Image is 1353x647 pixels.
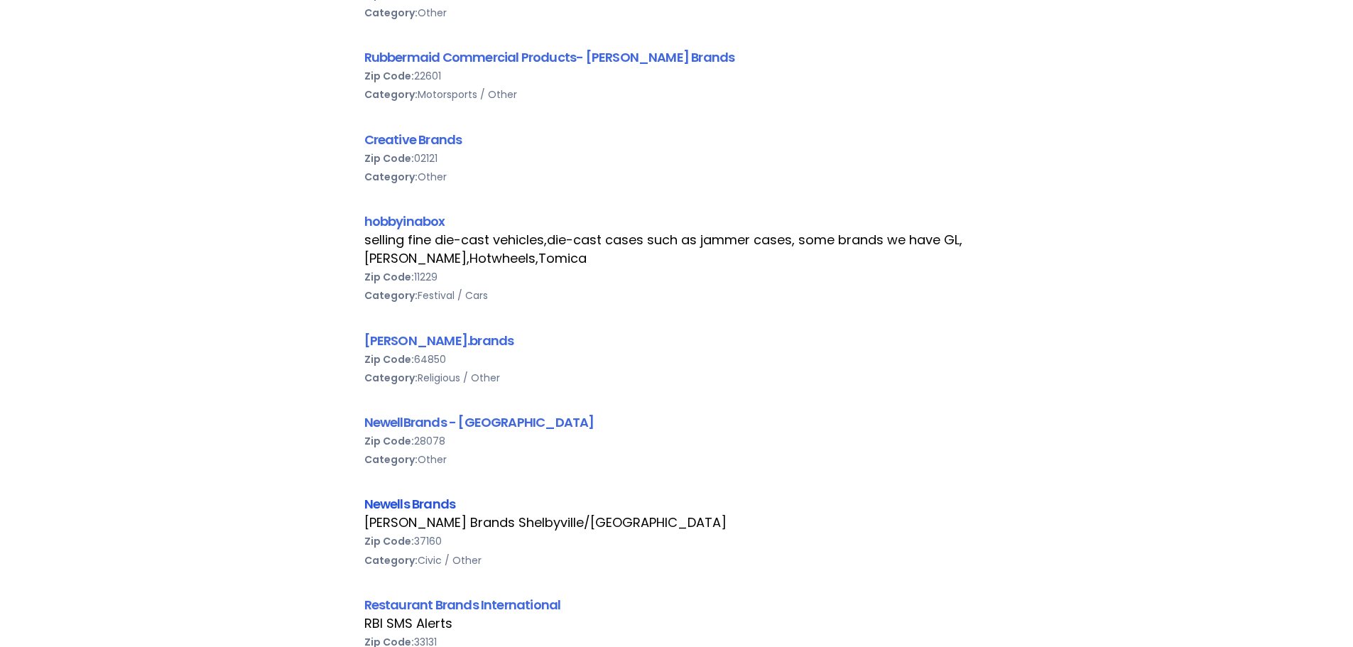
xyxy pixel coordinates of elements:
div: 37160 [364,532,989,550]
a: Rubbermaid Commercial Products- [PERSON_NAME] Brands [364,48,735,66]
div: Newells Brands [364,494,989,513]
div: Other [364,450,989,469]
b: Category: [364,371,418,385]
div: 64850 [364,350,989,369]
div: 22601 [364,67,989,85]
b: Zip Code: [364,69,414,83]
b: Category: [364,170,418,184]
div: 11229 [364,268,989,286]
b: Zip Code: [364,151,414,165]
b: Zip Code: [364,434,414,448]
div: RBI SMS Alerts [364,614,989,633]
b: Category: [364,452,418,467]
a: Creative Brands [364,131,462,148]
div: [PERSON_NAME] Brands Shelbyville/[GEOGRAPHIC_DATA] [364,513,989,532]
div: Religious / Other [364,369,989,387]
div: Other [364,168,989,186]
div: 02121 [364,149,989,168]
div: Rubbermaid Commercial Products- [PERSON_NAME] Brands [364,48,989,67]
div: Restaurant Brands International [364,595,989,614]
a: [PERSON_NAME].brands [364,332,514,349]
div: Festival / Cars [364,286,989,305]
b: Category: [364,6,418,20]
b: Category: [364,553,418,567]
b: Category: [364,288,418,303]
div: Other [364,4,989,22]
a: hobbyinabox [364,212,445,230]
b: Zip Code: [364,534,414,548]
div: [PERSON_NAME].brands [364,331,989,350]
a: Newells Brands [364,495,456,513]
div: Creative Brands [364,130,989,149]
div: Motorsports / Other [364,85,989,104]
b: Zip Code: [364,270,414,284]
a: Restaurant Brands International [364,596,561,614]
div: 28078 [364,432,989,450]
a: NewellBrands - [GEOGRAPHIC_DATA] [364,413,594,431]
div: hobbyinabox [364,212,989,231]
b: Category: [364,87,418,102]
div: NewellBrands - [GEOGRAPHIC_DATA] [364,413,989,432]
b: Zip Code: [364,352,414,366]
div: Civic / Other [364,551,989,570]
div: selling fine die-cast vehicles,die-cast cases such as jammer cases, some brands we have GL,[PERSO... [364,231,989,268]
